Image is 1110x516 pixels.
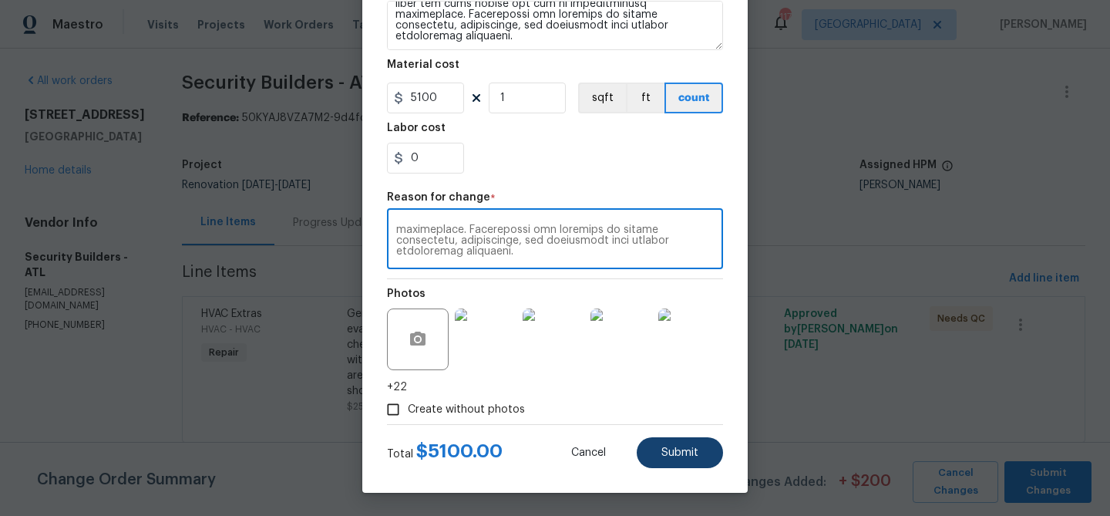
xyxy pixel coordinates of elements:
[387,192,490,203] h5: Reason for change
[387,379,407,395] span: +22
[661,447,698,459] span: Submit
[637,437,723,468] button: Submit
[664,83,723,113] button: count
[387,443,503,462] div: Total
[387,59,459,70] h5: Material cost
[387,123,446,133] h5: Labor cost
[387,288,425,299] h5: Photos
[626,83,664,113] button: ft
[416,442,503,460] span: $ 5100.00
[571,447,606,459] span: Cancel
[578,83,626,113] button: sqft
[408,402,525,418] span: Create without photos
[387,1,723,50] textarea: Loremipsu dolo sitame consectetur. Adip elit seddoe tempo in 4077, utlab E63 Dolor. Magnaaliq eni...
[396,224,714,257] textarea: Loremipsu dolo sitame consectetur. Adip elit seddoe tempo in 4077, utlab E63 Dolor. Magnaaliq eni...
[547,437,631,468] button: Cancel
